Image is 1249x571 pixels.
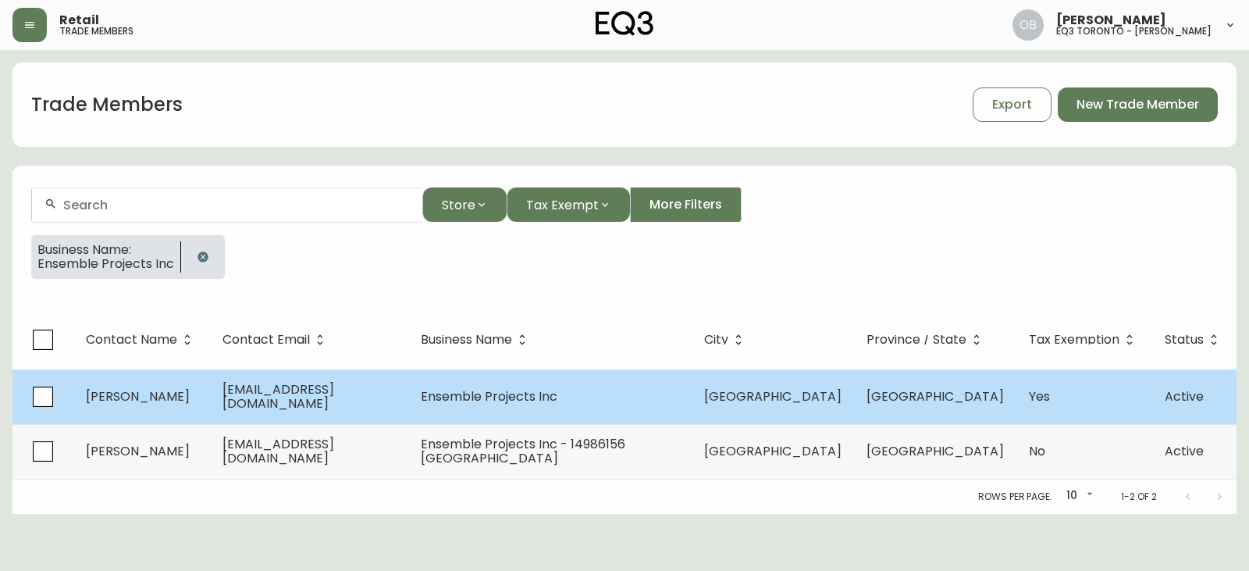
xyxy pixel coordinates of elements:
[222,335,310,344] span: Contact Email
[630,187,742,222] button: More Filters
[1165,333,1224,347] span: Status
[704,335,728,344] span: City
[1012,9,1044,41] img: 8e0065c524da89c5c924d5ed86cfe468
[596,11,653,36] img: logo
[866,387,1004,405] span: [GEOGRAPHIC_DATA]
[1029,442,1045,460] span: No
[1076,96,1199,113] span: New Trade Member
[973,87,1052,122] button: Export
[31,91,183,118] h1: Trade Members
[63,198,410,212] input: Search
[421,333,532,347] span: Business Name
[421,435,625,467] span: Ensemble Projects Inc - 14986156 [GEOGRAPHIC_DATA]
[866,333,987,347] span: Province / State
[86,442,190,460] span: [PERSON_NAME]
[86,333,197,347] span: Contact Name
[222,435,334,467] span: [EMAIL_ADDRESS][DOMAIN_NAME]
[422,187,507,222] button: Store
[526,195,599,215] span: Tax Exempt
[978,490,1052,504] p: Rows per page:
[86,387,190,405] span: [PERSON_NAME]
[704,333,749,347] span: City
[86,335,177,344] span: Contact Name
[442,195,475,215] span: Store
[421,335,512,344] span: Business Name
[704,442,842,460] span: [GEOGRAPHIC_DATA]
[649,196,722,213] span: More Filters
[1165,387,1204,405] span: Active
[1165,335,1204,344] span: Status
[1056,27,1212,36] h5: eq3 toronto - [PERSON_NAME]
[222,333,330,347] span: Contact Email
[866,442,1004,460] span: [GEOGRAPHIC_DATA]
[1165,442,1204,460] span: Active
[866,335,966,344] span: Province / State
[37,243,174,257] span: Business Name:
[1056,14,1166,27] span: [PERSON_NAME]
[1029,333,1140,347] span: Tax Exemption
[59,14,99,27] span: Retail
[37,257,174,271] span: Ensemble Projects Inc
[704,387,842,405] span: [GEOGRAPHIC_DATA]
[1059,484,1096,509] div: 10
[222,380,334,412] span: [EMAIL_ADDRESS][DOMAIN_NAME]
[1029,387,1050,405] span: Yes
[1029,335,1119,344] span: Tax Exemption
[1121,490,1157,504] p: 1-2 of 2
[59,27,133,36] h5: trade members
[421,387,557,405] span: Ensemble Projects Inc
[992,96,1032,113] span: Export
[507,187,630,222] button: Tax Exempt
[1058,87,1218,122] button: New Trade Member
